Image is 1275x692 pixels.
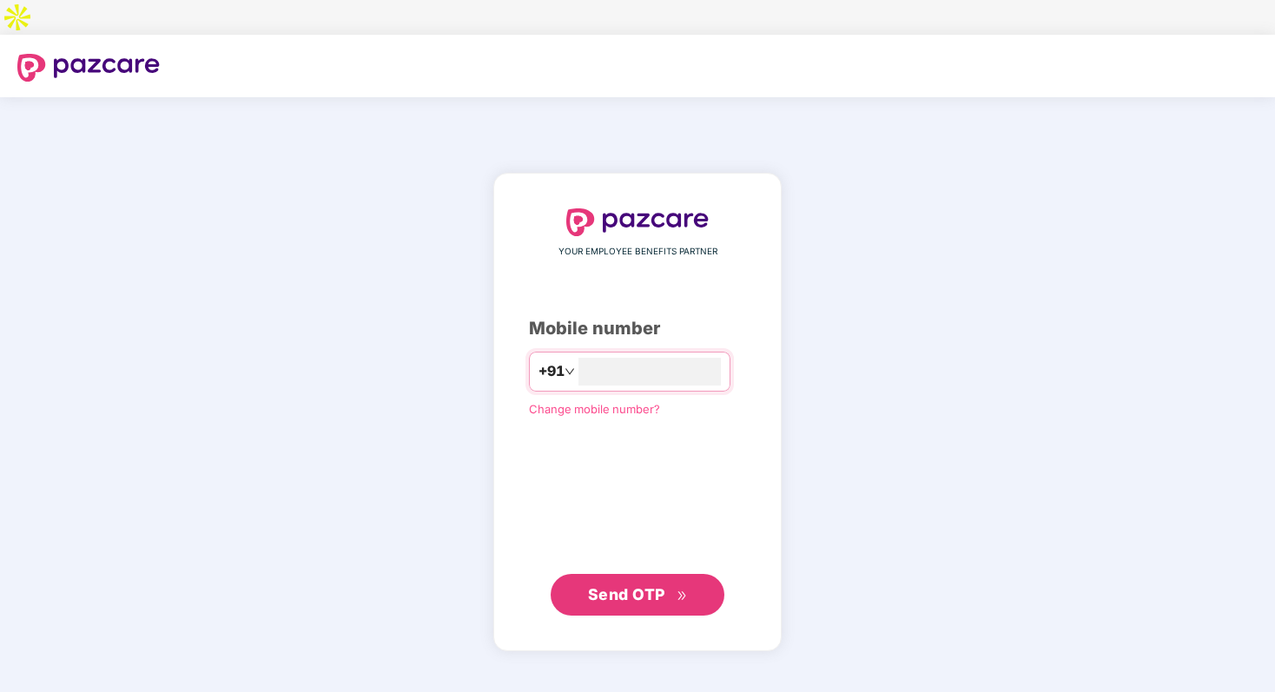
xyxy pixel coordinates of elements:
[529,315,746,342] div: Mobile number
[538,360,565,382] span: +91
[529,402,660,416] a: Change mobile number?
[558,245,717,259] span: YOUR EMPLOYEE BENEFITS PARTNER
[677,590,688,602] span: double-right
[17,54,160,82] img: logo
[588,585,665,603] span: Send OTP
[565,366,575,377] span: down
[566,208,709,236] img: logo
[551,574,724,616] button: Send OTPdouble-right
